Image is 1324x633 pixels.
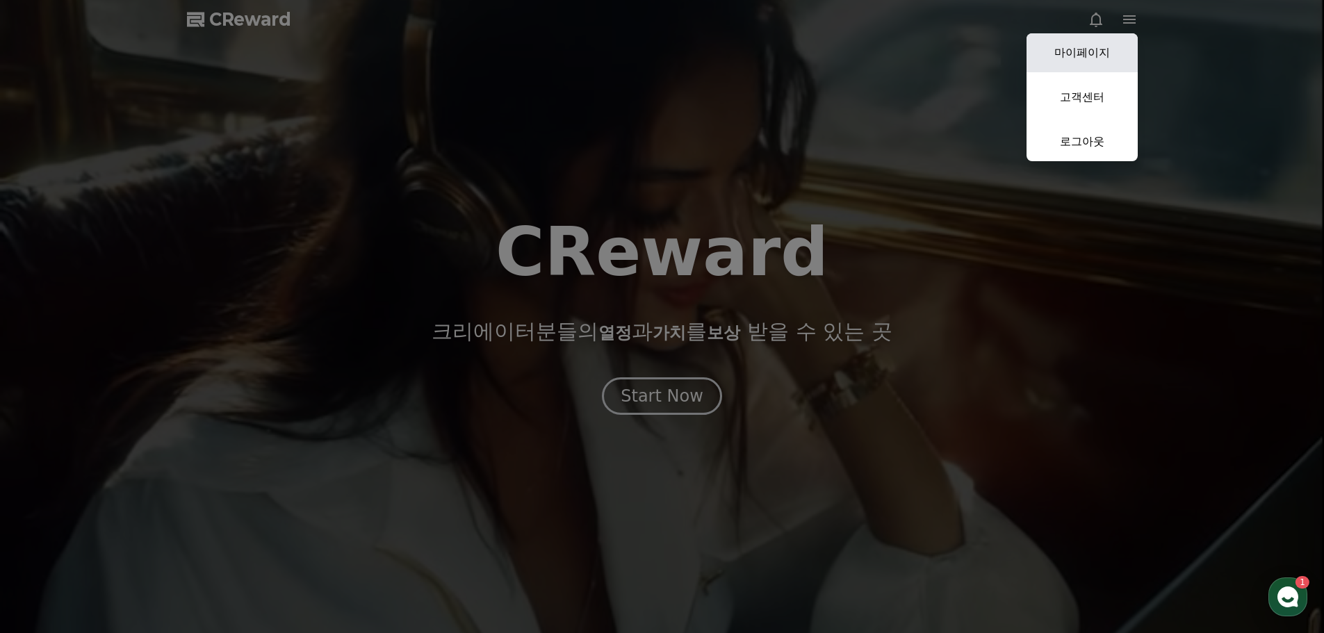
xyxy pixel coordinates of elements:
[141,440,146,451] span: 1
[4,441,92,475] a: 홈
[92,441,179,475] a: 1대화
[179,441,267,475] a: 설정
[44,461,52,472] span: 홈
[1027,122,1138,161] a: 로그아웃
[215,461,231,472] span: 설정
[1027,33,1138,161] button: 마이페이지 고객센터 로그아웃
[1027,78,1138,117] a: 고객센터
[1027,33,1138,72] a: 마이페이지
[127,462,144,473] span: 대화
